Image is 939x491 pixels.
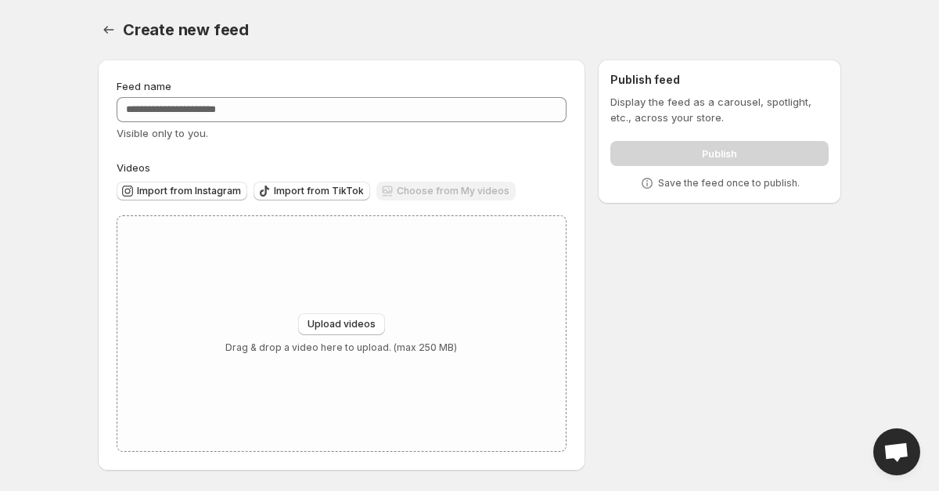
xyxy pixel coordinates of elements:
span: Visible only to you. [117,127,208,139]
a: Open chat [873,428,920,475]
button: Settings [98,19,120,41]
button: Import from TikTok [254,182,370,200]
span: Import from TikTok [274,185,364,197]
p: Save the feed once to publish. [658,177,800,190]
span: Upload videos [308,318,376,330]
span: Feed name [117,80,171,92]
p: Display the feed as a carousel, spotlight, etc., across your store. [610,94,829,125]
button: Upload videos [298,313,385,335]
h2: Publish feed [610,72,829,88]
p: Drag & drop a video here to upload. (max 250 MB) [225,341,457,354]
button: Import from Instagram [117,182,247,200]
span: Create new feed [123,20,249,39]
span: Videos [117,161,150,174]
span: Import from Instagram [137,185,241,197]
